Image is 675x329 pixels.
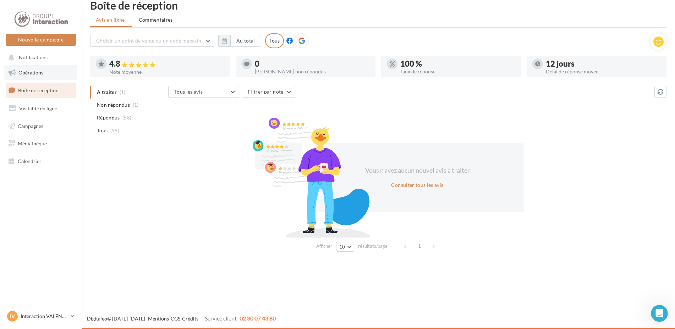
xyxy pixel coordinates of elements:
span: Notifications [19,55,48,61]
span: Opérations [18,69,43,76]
span: 02 30 07 43 80 [240,315,276,322]
span: Boîte de réception [18,87,59,93]
span: 10 [339,244,345,250]
div: Note moyenne [109,69,224,74]
span: résultats/page [358,243,388,250]
span: Tous les avis [174,89,203,95]
div: 0 [255,60,370,68]
div: Vous n'avez aucun nouvel avis à traiter [356,166,478,175]
span: Service client [205,315,237,322]
a: Mentions [148,316,169,322]
a: IV Interaction VALENCIENNES [6,310,76,323]
span: Visibilité en ligne [19,105,57,111]
button: Tâches [85,221,114,250]
span: © [DATE]-[DATE] - - - [87,316,276,322]
span: Tâches [91,239,108,244]
a: Crédits [182,316,198,322]
div: Tous [265,33,284,48]
button: Aide [114,221,142,250]
a: Visibilité en ligne [4,101,77,116]
button: Tous les avis [168,86,239,98]
span: IV [10,313,15,320]
span: Choisir un point de vente ou un code magasin [96,38,201,44]
button: Au total [218,35,261,47]
iframe: Intercom live chat [651,305,668,322]
span: Répondus [97,114,120,121]
span: Conversations [58,239,93,244]
p: Interaction VALENCIENNES [21,313,68,320]
span: Tous [97,127,108,134]
button: Conversations [57,221,85,250]
a: Calendrier [4,154,77,169]
button: 10 [336,242,354,252]
span: (59) [110,128,119,133]
p: Comment pouvons-nous vous aider ? [14,74,128,99]
button: Nouvelle campagne [6,34,76,46]
span: Accueil [4,239,24,244]
span: (1) [133,102,139,108]
div: Poser une question [15,113,119,121]
img: Ne manquez rien d'important grâce à l'onglet "Notifications" 🔔 [7,146,135,195]
a: Digitaleo [87,316,107,322]
span: Afficher [316,243,332,250]
span: Commentaires [139,16,173,23]
span: Non répondus [97,101,130,108]
a: CGS [171,316,180,322]
a: Campagnes [4,119,77,134]
div: Ne manquez rien d'important grâce à l'onglet "Notifications" 🔔NouveautéNe manquez rien d'importan... [7,145,135,250]
span: Aide [122,239,133,244]
div: [PERSON_NAME] non répondus [255,69,370,74]
button: Filtrer par note [242,86,295,98]
button: Actualités [28,221,57,250]
div: 100 % [400,60,515,68]
button: Consulter tous les avis [388,181,446,189]
div: Délai de réponse moyen [546,69,661,74]
span: Campagnes [18,123,43,129]
span: (58) [122,115,131,121]
span: Calendrier [18,158,42,164]
a: Opérations [4,65,77,80]
a: Médiathèque [4,136,77,151]
div: Poser une questionNotre bot et notre équipe peuvent vous aider [7,107,135,142]
div: 12 jours [546,60,661,68]
div: Ne manquez rien d'important grâce à l'onglet "Notifications" 🔔 [15,213,115,228]
div: Notre bot et notre équipe peuvent vous aider [15,121,119,136]
div: Fermer [122,11,135,24]
button: Choisir un point de vente ou un code magasin [90,35,214,47]
img: logo [14,13,64,25]
a: Boîte de réception [4,83,77,98]
span: Médiathèque [18,140,47,146]
p: Bonjour Interaction👋 [14,50,128,74]
div: Taux de réponse [400,69,515,74]
button: Au total [230,35,261,47]
div: Nouveauté [15,201,46,209]
span: Actualités [30,239,55,244]
span: 1 [414,240,425,252]
div: 4.8 [109,60,224,68]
